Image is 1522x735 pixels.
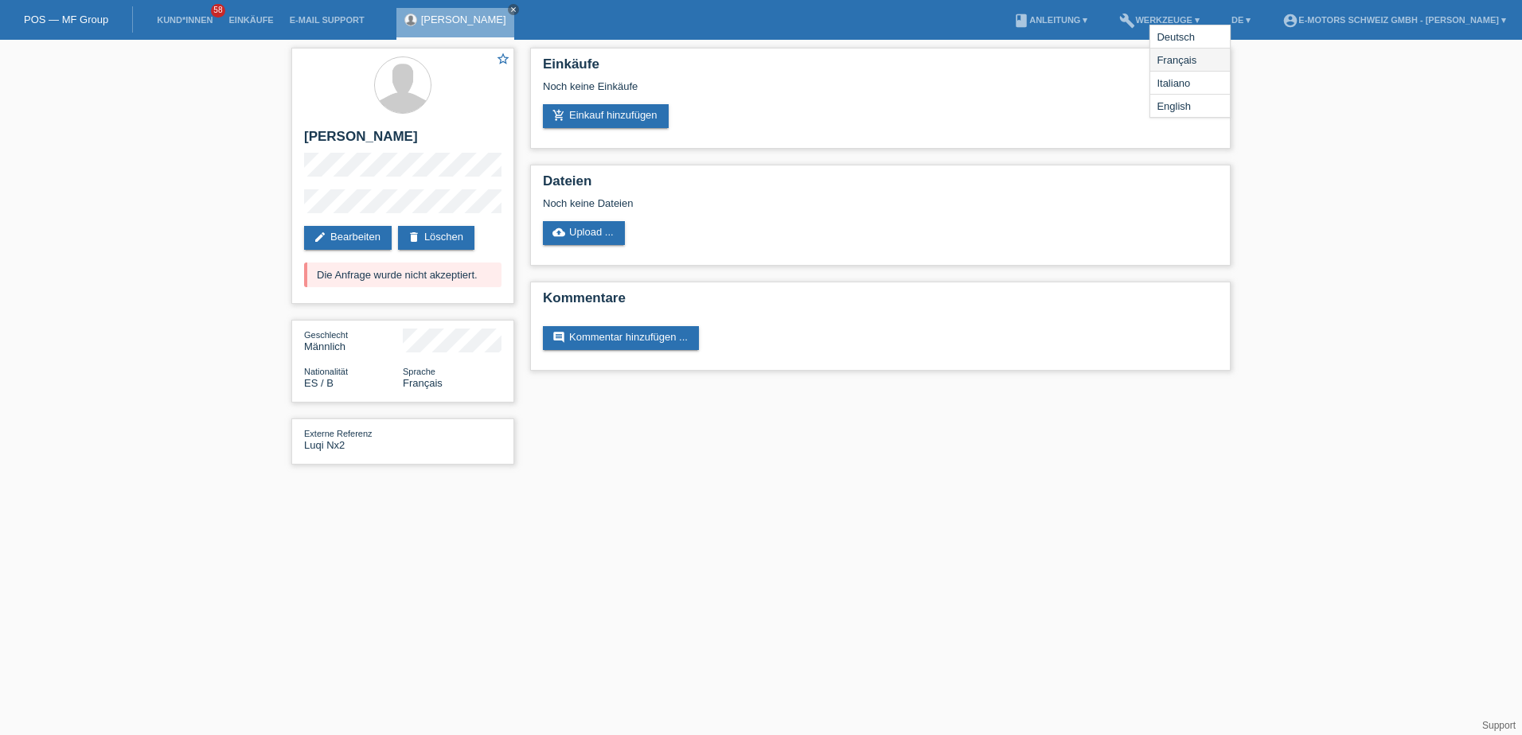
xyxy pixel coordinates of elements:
[421,14,506,25] a: [PERSON_NAME]
[1111,15,1208,25] a: buildWerkzeuge ▾
[398,226,474,250] a: deleteLöschen
[403,377,443,389] span: Français
[496,52,510,66] i: star_border
[304,226,392,250] a: editBearbeiten
[543,173,1218,197] h2: Dateien
[403,367,435,376] span: Sprache
[543,80,1218,104] div: Noch keine Einkäufe
[304,330,348,340] span: Geschlecht
[304,377,334,389] span: Spanien / B / 08.02.2025
[552,109,565,122] i: add_shopping_cart
[211,4,225,17] span: 58
[1154,50,1199,69] span: Français
[408,231,420,243] i: delete
[508,4,519,15] a: close
[1119,13,1135,29] i: build
[543,326,699,350] a: commentKommentar hinzufügen ...
[304,427,403,451] div: Luqi Nx2
[543,290,1218,314] h2: Kommentare
[282,15,373,25] a: E-Mail Support
[149,15,220,25] a: Kund*innen
[496,52,510,68] a: star_border
[304,367,348,376] span: Nationalität
[509,6,517,14] i: close
[1223,15,1259,25] a: DE ▾
[1005,15,1095,25] a: bookAnleitung ▾
[543,56,1218,80] h2: Einkäufe
[1282,13,1298,29] i: account_circle
[543,104,669,128] a: add_shopping_cartEinkauf hinzufügen
[543,221,625,245] a: cloud_uploadUpload ...
[304,129,501,153] h2: [PERSON_NAME]
[543,197,1029,209] div: Noch keine Dateien
[220,15,281,25] a: Einkäufe
[1154,73,1192,92] span: Italiano
[1154,96,1193,115] span: English
[304,329,403,352] div: Männlich
[1482,720,1516,731] a: Support
[552,331,565,344] i: comment
[1154,27,1197,46] span: Deutsch
[314,231,326,243] i: edit
[1013,13,1029,29] i: book
[1274,15,1514,25] a: account_circleE-Motors Schweiz GmbH - [PERSON_NAME] ▾
[24,14,108,25] a: POS — MF Group
[552,226,565,239] i: cloud_upload
[304,429,373,438] span: Externe Referenz
[304,262,501,287] div: Die Anfrage wurde nicht akzeptiert.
